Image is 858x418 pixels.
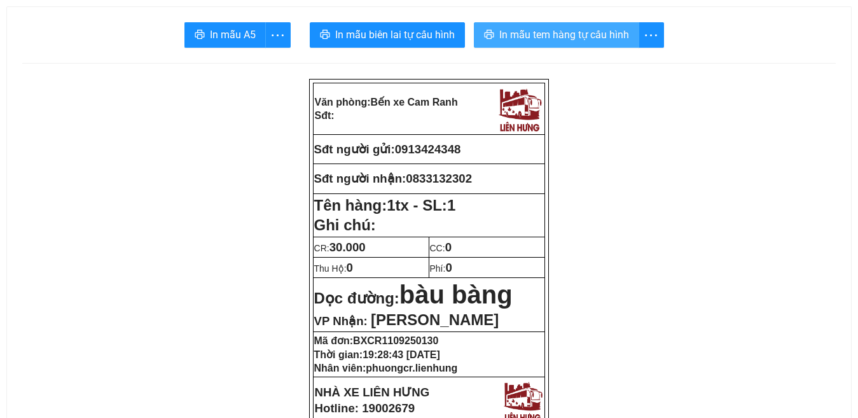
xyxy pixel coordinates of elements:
[314,289,513,307] strong: Dọc đường:
[445,261,452,274] span: 0
[315,97,458,108] strong: Văn phòng:
[447,197,455,214] span: 1
[266,27,290,43] span: more
[314,314,368,328] span: VP Nhận:
[210,27,256,43] span: In mẫu A5
[314,216,376,233] span: Ghi chú:
[495,85,544,133] img: logo
[314,263,353,274] span: Thu Hộ:
[399,281,513,309] span: bàu bàng
[314,243,366,253] span: CR:
[366,363,457,373] span: phuongcr.lienhung
[335,27,455,43] span: In mẫu biên lai tự cấu hình
[195,29,205,41] span: printer
[371,311,499,328] span: [PERSON_NAME]
[315,110,335,121] strong: Sđt:
[430,263,452,274] span: Phí:
[314,335,439,346] strong: Mã đơn:
[484,29,494,41] span: printer
[499,27,629,43] span: In mẫu tem hàng tự cấu hình
[314,349,440,360] strong: Thời gian:
[265,22,291,48] button: more
[314,172,406,185] strong: Sđt người nhận:
[353,335,438,346] span: BXCR1109250130
[314,143,395,156] strong: Sđt người gửi:
[320,29,330,41] span: printer
[314,197,456,214] strong: Tên hàng:
[329,240,366,254] span: 30.000
[314,363,458,373] strong: Nhân viên:
[315,386,430,399] strong: NHÀ XE LIÊN HƯNG
[395,143,461,156] span: 0913424348
[363,349,440,360] span: 19:28:43 [DATE]
[639,22,664,48] button: more
[315,401,415,415] strong: Hotline: 19002679
[347,261,353,274] span: 0
[639,27,663,43] span: more
[387,197,455,214] span: 1tx - SL:
[406,172,472,185] span: 0833132302
[474,22,639,48] button: printerIn mẫu tem hàng tự cấu hình
[445,240,452,254] span: 0
[184,22,266,48] button: printerIn mẫu A5
[430,243,452,253] span: CC:
[310,22,465,48] button: printerIn mẫu biên lai tự cấu hình
[371,97,458,108] span: Bến xe Cam Ranh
